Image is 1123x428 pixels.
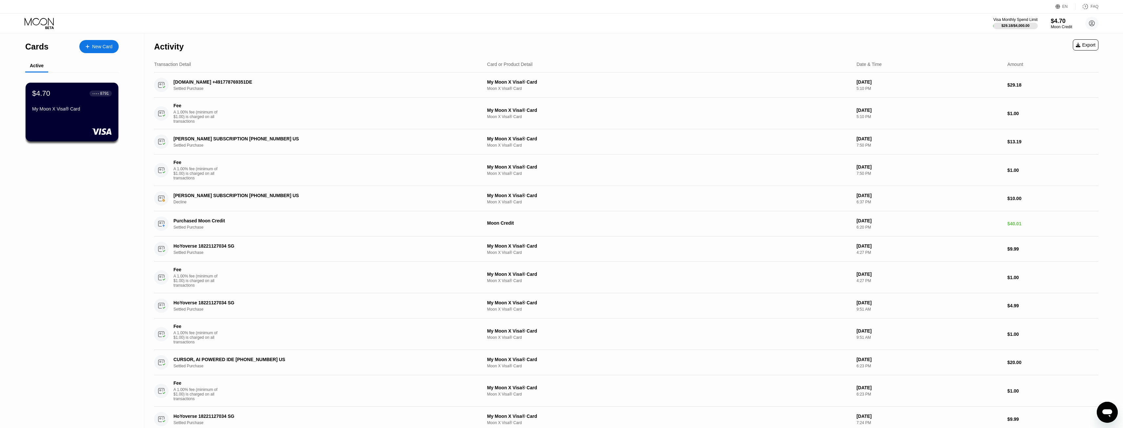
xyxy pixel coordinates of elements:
div: $4.99 [1007,303,1098,308]
div: Settled Purchase [173,225,469,230]
div: Card or Product Detail [487,62,533,67]
div: ● ● ● ● [92,92,99,94]
div: Cards [25,42,49,51]
div: $1.00 [1007,275,1098,280]
div: New Card [92,44,112,50]
div: 6:20 PM [856,225,1002,230]
div: Moon X Visa® Card [487,250,852,255]
div: [DOMAIN_NAME] +491778769351DE [173,79,448,85]
div: Moon Credit [487,220,852,226]
div: [PERSON_NAME] SUBSCRIPTION [PHONE_NUMBER] USDeclineMy Moon X Visa® CardMoon X Visa® Card[DATE]6:3... [154,186,1098,211]
div: CURSOR, AI POWERED IDE [PHONE_NUMBER] USSettled PurchaseMy Moon X Visa® CardMoon X Visa® Card[DAT... [154,350,1098,375]
div: My Moon X Visa® Card [487,136,852,141]
div: Settled Purchase [173,420,469,425]
div: My Moon X Visa® Card [487,164,852,170]
div: 9:51 AM [856,307,1002,312]
div: $29.18 [1007,82,1098,88]
div: Activity [154,42,184,51]
div: Fee [173,324,219,329]
div: $4.70 [32,89,50,98]
div: [PERSON_NAME] SUBSCRIPTION [PHONE_NUMBER] US [173,136,448,141]
div: $1.00 [1007,388,1098,394]
div: Moon X Visa® Card [487,307,852,312]
div: $40.01 [1007,221,1098,226]
div: Settled Purchase [173,86,469,91]
div: Transaction Detail [154,62,191,67]
div: Fee [173,160,219,165]
div: FeeA 1.00% fee (minimum of $1.00) is charged on all transactionsMy Moon X Visa® CardMoon X Visa® ... [154,154,1098,186]
div: Moon X Visa® Card [487,335,852,340]
div: $1.00 [1007,168,1098,173]
div: Settled Purchase [173,250,469,255]
div: Settled Purchase [173,143,469,148]
div: Active [30,63,44,68]
div: Moon X Visa® Card [487,143,852,148]
div: A 1.00% fee (minimum of $1.00) is charged on all transactions [173,331,223,344]
div: 5:10 PM [856,86,1002,91]
div: Decline [173,200,469,204]
div: $29.18 / $4,000.00 [1001,24,1030,28]
div: Visa Monthly Spend Limit [993,17,1037,22]
div: New Card [79,40,119,53]
div: My Moon X Visa® Card [487,300,852,305]
div: My Moon X Visa® Card [487,108,852,113]
div: My Moon X Visa® Card [487,243,852,249]
div: Fee [173,267,219,272]
div: Moon X Visa® Card [487,200,852,204]
div: FeeA 1.00% fee (minimum of $1.00) is charged on all transactionsMy Moon X Visa® CardMoon X Visa® ... [154,98,1098,129]
div: [DATE] [856,193,1002,198]
div: FAQ [1091,4,1098,9]
div: 6:37 PM [856,200,1002,204]
div: My Moon X Visa® Card [487,414,852,419]
div: $13.19 [1007,139,1098,144]
div: Moon X Visa® Card [487,278,852,283]
div: 9:51 AM [856,335,1002,340]
div: HoYoverse 18221127034 SG [173,414,448,419]
div: HoYoverse 18221127034 SG [173,243,448,249]
div: $10.00 [1007,196,1098,201]
div: 4:27 PM [856,250,1002,255]
div: [DATE] [856,328,1002,334]
div: [DATE] [856,136,1002,141]
div: HoYoverse 18221127034 SG [173,300,448,305]
div: A 1.00% fee (minimum of $1.00) is charged on all transactions [173,274,223,288]
div: $4.70● ● ● ●8791My Moon X Visa® Card [26,83,118,141]
div: Settled Purchase [173,307,469,312]
div: $1.00 [1007,332,1098,337]
div: Moon X Visa® Card [487,364,852,368]
div: Purchased Moon Credit [173,218,448,223]
div: Moon X Visa® Card [487,392,852,397]
div: My Moon X Visa® Card [487,385,852,390]
div: My Moon X Visa® Card [32,106,112,112]
div: 5:10 PM [856,114,1002,119]
div: [DATE] [856,385,1002,390]
div: Amount [1007,62,1023,67]
div: [DATE] [856,414,1002,419]
div: 7:50 PM [856,171,1002,176]
div: EN [1055,3,1075,10]
div: EN [1062,4,1068,9]
div: Purchased Moon CreditSettled PurchaseMoon Credit[DATE]6:20 PM$40.01 [154,211,1098,236]
div: 4:27 PM [856,278,1002,283]
div: Visa Monthly Spend Limit$29.18/$4,000.00 [993,17,1037,29]
div: [DATE] [856,108,1002,113]
div: CURSOR, AI POWERED IDE [PHONE_NUMBER] US [173,357,448,362]
div: [DATE] [856,79,1002,85]
div: Settled Purchase [173,364,469,368]
div: [PERSON_NAME] SUBSCRIPTION [PHONE_NUMBER] US [173,193,448,198]
div: $4.70Moon Credit [1051,18,1072,29]
div: 8791 [100,91,109,96]
div: FAQ [1075,3,1098,10]
div: [DATE] [856,357,1002,362]
div: HoYoverse 18221127034 SGSettled PurchaseMy Moon X Visa® CardMoon X Visa® Card[DATE]9:51 AM$4.99 [154,293,1098,318]
div: FeeA 1.00% fee (minimum of $1.00) is charged on all transactionsMy Moon X Visa® CardMoon X Visa® ... [154,375,1098,407]
div: 6:23 PM [856,364,1002,368]
div: [DOMAIN_NAME] +491778769351DESettled PurchaseMy Moon X Visa® CardMoon X Visa® Card[DATE]5:10 PM$2... [154,72,1098,98]
div: [DATE] [856,243,1002,249]
div: Moon Credit [1051,25,1072,29]
div: Export [1076,42,1095,48]
div: $9.99 [1007,246,1098,252]
div: Date & Time [856,62,882,67]
div: [DATE] [856,164,1002,170]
